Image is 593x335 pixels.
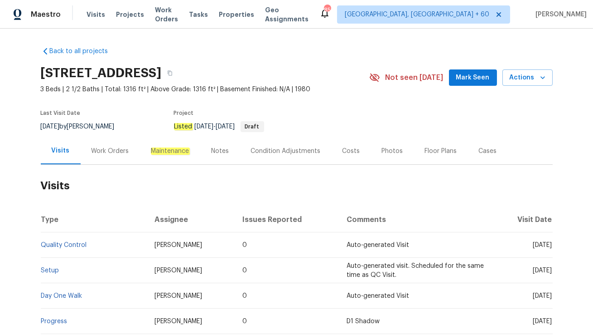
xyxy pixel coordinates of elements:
[154,318,202,325] span: [PERSON_NAME]
[235,207,339,232] th: Issues Reported
[532,10,587,19] span: [PERSON_NAME]
[41,110,81,116] span: Last Visit Date
[154,293,202,299] span: [PERSON_NAME]
[116,10,144,19] span: Projects
[347,263,484,278] span: Auto-generated visit. Scheduled for the same time as QC Visit.
[347,318,380,325] span: D1 Shadow
[41,123,60,130] span: [DATE]
[533,293,552,299] span: [DATE]
[456,72,490,84] span: Mark Seen
[386,73,444,82] span: Not seen [DATE]
[382,147,403,156] div: Photos
[154,267,202,274] span: [PERSON_NAME]
[265,5,309,24] span: Geo Assignments
[87,10,105,19] span: Visits
[92,147,129,156] div: Work Orders
[41,121,125,132] div: by [PERSON_NAME]
[533,267,552,274] span: [DATE]
[41,47,128,56] a: Back to all projects
[155,5,178,24] span: Work Orders
[324,5,330,15] div: 851
[189,11,208,18] span: Tasks
[52,146,70,155] div: Visits
[162,65,178,81] button: Copy Address
[41,242,87,248] a: Quality Control
[339,207,493,232] th: Comments
[41,267,59,274] a: Setup
[147,207,235,232] th: Assignee
[241,124,263,129] span: Draft
[347,293,409,299] span: Auto-generated Visit
[502,69,553,86] button: Actions
[342,147,360,156] div: Costs
[219,10,254,19] span: Properties
[195,123,235,130] span: -
[510,72,545,84] span: Actions
[251,147,321,156] div: Condition Adjustments
[479,147,497,156] div: Cases
[425,147,457,156] div: Floor Plans
[493,207,552,232] th: Visit Date
[174,123,193,130] em: Listed
[154,242,202,248] span: [PERSON_NAME]
[533,242,552,248] span: [DATE]
[41,293,82,299] a: Day One Walk
[151,148,190,155] em: Maintenance
[41,85,369,94] span: 3 Beds | 2 1/2 Baths | Total: 1316 ft² | Above Grade: 1316 ft² | Basement Finished: N/A | 1980
[31,10,61,19] span: Maestro
[242,267,247,274] span: 0
[533,318,552,325] span: [DATE]
[347,242,409,248] span: Auto-generated Visit
[41,69,162,78] h2: [STREET_ADDRESS]
[242,293,247,299] span: 0
[212,147,229,156] div: Notes
[195,123,214,130] span: [DATE]
[345,10,489,19] span: [GEOGRAPHIC_DATA], [GEOGRAPHIC_DATA] + 60
[41,318,67,325] a: Progress
[216,123,235,130] span: [DATE]
[174,110,194,116] span: Project
[242,242,247,248] span: 0
[242,318,247,325] span: 0
[449,69,497,86] button: Mark Seen
[41,165,553,207] h2: Visits
[41,207,148,232] th: Type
